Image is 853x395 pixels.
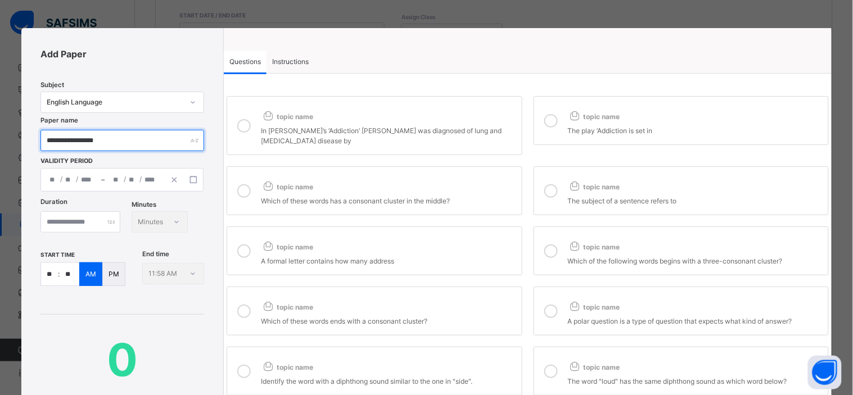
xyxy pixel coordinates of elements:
span: topic name [568,183,620,191]
span: topic name [261,303,313,311]
span: Add Paper [40,47,204,61]
p: AM [85,269,96,279]
div: In [PERSON_NAME]’s ‘Addiction’ [PERSON_NAME] was diagnosed of lung and [MEDICAL_DATA] disease by [261,123,516,146]
span: topic name [261,183,313,191]
div: Identify the word with a diphthong sound similar to the one in "side". [261,374,516,387]
span: topic name [568,112,620,121]
div: Which of these words has a consonant cluster in the middle? [261,193,516,206]
span: Subject [40,80,64,90]
span: topic name [568,243,620,251]
div: English Language [47,97,183,107]
span: – [101,175,105,185]
span: / [60,174,62,184]
div: Which of the following words begins with a three-consonant cluster? [568,253,823,266]
span: topic name [568,303,620,311]
span: start time [40,251,75,258]
span: Minutes [132,200,156,210]
span: topic name [261,243,313,251]
p: : [58,269,60,279]
span: Questions [229,57,261,67]
div: A polar question is a type of question that expects what kind of answer? [568,314,823,326]
span: 0 [40,326,204,393]
span: / [124,174,126,184]
p: PM [109,269,119,279]
div: A formal letter contains how many address [261,253,516,266]
span: topic name [261,363,313,371]
span: topic name [261,112,313,121]
label: Paper name [40,116,78,125]
span: topic name [568,363,620,371]
label: Duration [40,197,67,207]
span: Validity Period [40,157,106,166]
span: End time [142,249,169,259]
div: The subject of a sentence refers to [568,193,823,206]
button: Open asap [808,356,842,389]
span: Instructions [272,57,309,67]
span: / [139,174,142,184]
div: Which of these words ends with a consonant cluster? [261,314,516,326]
div: The play ‘Addiction is set in [568,123,823,136]
div: The word "loud" has the same diphthong sound as which word below? [568,374,823,387]
span: / [76,174,78,184]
